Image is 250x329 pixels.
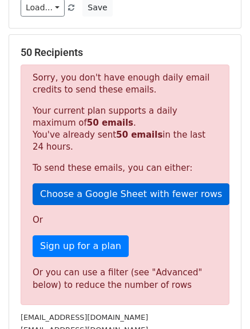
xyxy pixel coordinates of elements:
strong: 50 emails [116,130,162,140]
div: Or you can use a filter (see "Advanced" below) to reduce the number of rows [33,266,217,292]
h5: 50 Recipients [21,46,229,59]
p: Sorry, you don't have enough daily email credits to send these emails. [33,72,217,96]
p: To send these emails, you can either: [33,162,217,174]
small: [EMAIL_ADDRESS][DOMAIN_NAME] [21,313,148,322]
a: Choose a Google Sheet with fewer rows [33,183,229,205]
p: Or [33,214,217,226]
p: Your current plan supports a daily maximum of . You've already sent in the last 24 hours. [33,105,217,153]
a: Sign up for a plan [33,235,129,257]
iframe: Chat Widget [193,274,250,329]
strong: 50 emails [87,118,133,128]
